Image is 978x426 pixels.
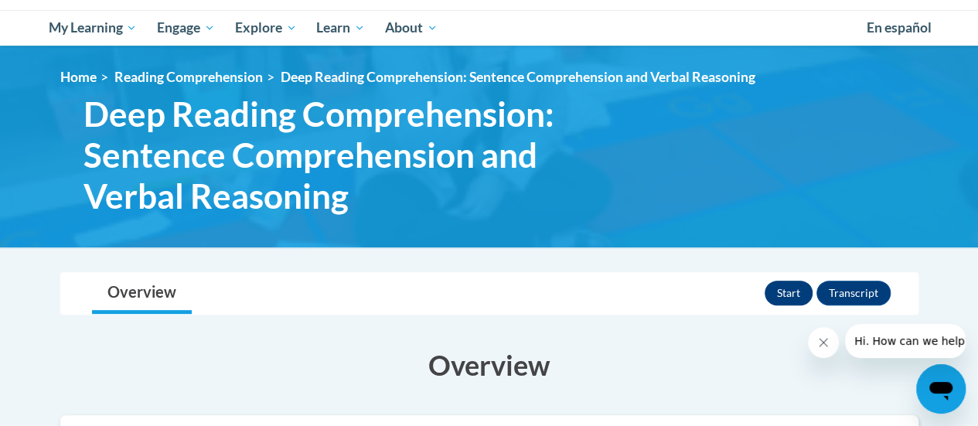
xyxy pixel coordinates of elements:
[867,19,932,36] span: En español
[916,364,966,414] iframe: Button to launch messaging window
[114,69,263,85] a: Reading Comprehension
[60,346,918,384] h3: Overview
[37,10,942,46] div: Main menu
[808,327,839,358] iframe: Close message
[765,281,813,305] button: Start
[147,10,225,46] a: Engage
[385,19,438,37] span: About
[316,19,365,37] span: Learn
[48,19,137,37] span: My Learning
[375,10,448,46] a: About
[225,10,307,46] a: Explore
[857,12,942,44] a: En español
[92,273,192,314] a: Overview
[157,19,215,37] span: Engage
[39,10,148,46] a: My Learning
[83,94,617,216] span: Deep Reading Comprehension: Sentence Comprehension and Verbal Reasoning
[9,11,125,23] span: Hi. How can we help?
[60,69,97,85] a: Home
[281,69,755,85] span: Deep Reading Comprehension: Sentence Comprehension and Verbal Reasoning
[816,281,891,305] button: Transcript
[845,324,966,358] iframe: Message from company
[306,10,375,46] a: Learn
[235,19,297,37] span: Explore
